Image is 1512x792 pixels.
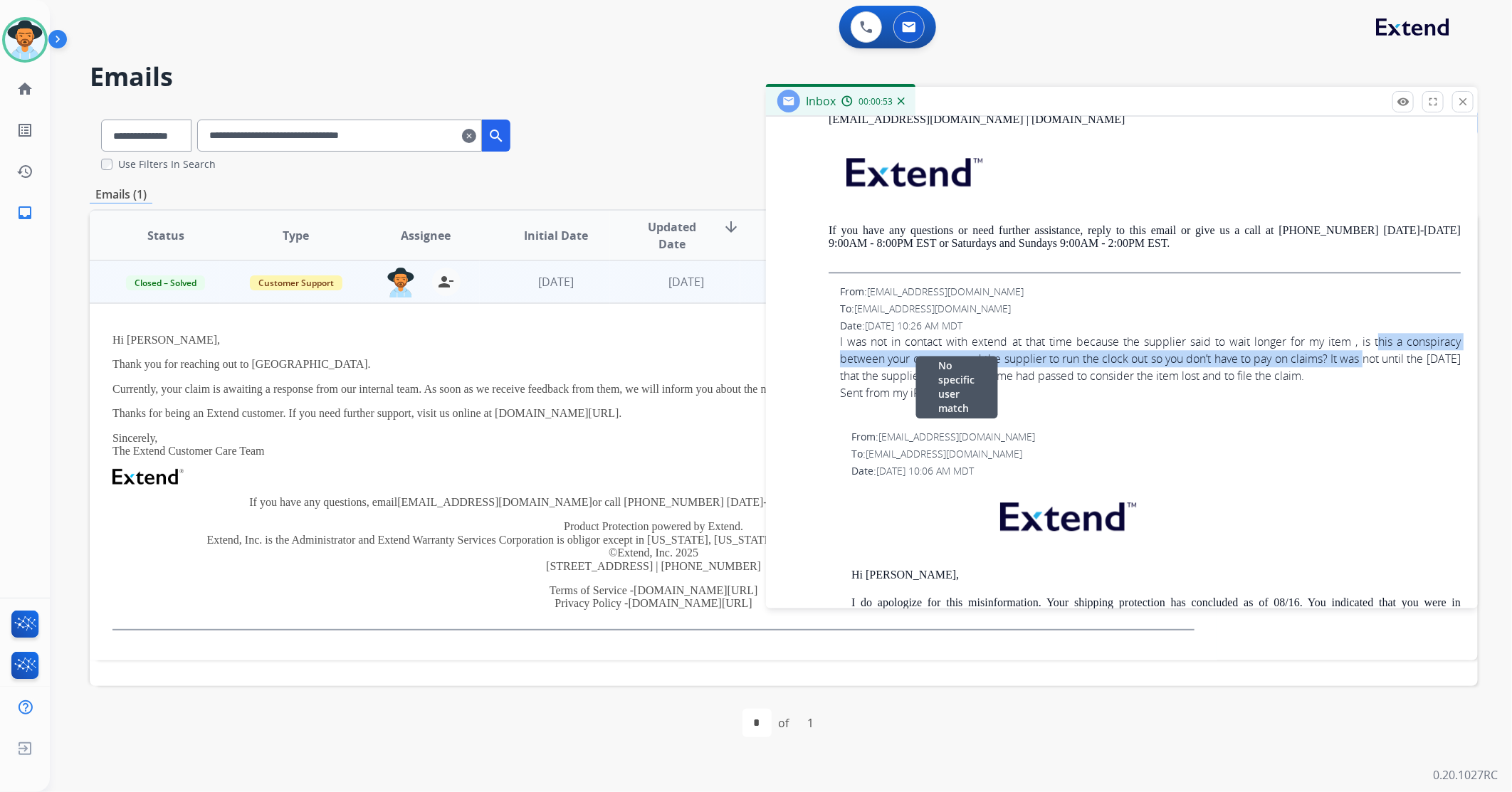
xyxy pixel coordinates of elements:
[668,274,704,290] span: [DATE]
[397,496,592,508] a: [EMAIL_ADDRESS][DOMAIN_NAME]
[866,447,1022,460] span: [EMAIL_ADDRESS][DOMAIN_NAME]
[147,227,184,244] span: Status
[16,204,33,221] mat-icon: inbox
[126,275,205,290] span: Closed – Solved
[865,319,962,332] span: [DATE] 10:26 AM MDT
[112,334,1195,347] p: Hi [PERSON_NAME],
[462,127,476,144] mat-icon: clear
[629,597,752,609] a: [DOMAIN_NAME][URL]
[118,157,216,171] label: Use Filters In Search
[112,407,1195,420] p: Thanks for being an Extend customer. If you need further support, visit us online at [DOMAIN_NAME...
[488,127,505,144] mat-icon: search
[524,227,588,244] span: Initial Date
[250,275,342,290] span: Customer Support
[90,63,1478,91] h2: Emails
[840,302,1461,316] div: To:
[982,485,1150,542] img: extend.png
[90,186,152,204] p: Emails (1)
[112,469,184,485] img: Extend Logo
[112,383,1195,396] p: Currently, your claim is awaiting a response from our internal team. As soon as we receive feedba...
[112,496,1195,509] p: If you have any questions, email or call [PHONE_NUMBER] [DATE]-[DATE], 9am-8pm EST and [DATE] & [...
[401,227,451,244] span: Assignee
[633,218,711,253] span: Updated Date
[779,714,789,732] div: of
[5,20,45,60] img: avatar
[806,93,836,109] span: Inbox
[634,584,757,596] a: [DOMAIN_NAME][URL]
[283,227,309,244] span: Type
[1427,95,1439,108] mat-icon: fullscreen
[112,520,1195,573] p: Product Protection powered by Extend. Extend, Inc. is the Administrator and Extend Warranty Servi...
[1456,95,1469,108] mat-icon: close
[840,285,1461,299] div: From:
[829,141,997,197] img: extend.png
[840,319,1461,333] div: Date:
[1433,766,1498,783] p: 0.20.1027RC
[16,80,33,97] mat-icon: home
[840,384,1461,401] div: Sent from my iPhone
[840,333,1461,418] span: I was not in contact with extend at that time because the supplier said to wait longer for my ite...
[438,273,455,290] mat-icon: person_remove
[112,432,1195,458] p: Sincerely, The Extend Customer Care Team
[851,447,1461,461] div: To:
[916,356,998,418] span: No specific user match
[878,430,1035,443] span: [EMAIL_ADDRESS][DOMAIN_NAME]
[851,596,1461,623] p: I do apologize for this misinformation. Your shipping protection has concluded as of 08/16. You i...
[16,122,33,139] mat-icon: list_alt
[1397,95,1409,108] mat-icon: remove_red_eye
[859,96,893,107] span: 00:00:53
[829,113,1461,126] p: [EMAIL_ADDRESS][DOMAIN_NAME] | [DOMAIN_NAME]
[854,302,1011,315] span: [EMAIL_ADDRESS][DOMAIN_NAME]
[538,274,574,290] span: [DATE]
[829,224,1461,250] p: If you have any questions or need further assistance, reply to this email or give us a call at [P...
[851,464,1461,478] div: Date:
[851,569,1461,581] p: Hi [PERSON_NAME],
[851,430,1461,444] div: From:
[876,464,974,477] span: [DATE] 10:06 AM MDT
[387,268,415,297] img: agent-avatar
[797,709,826,737] div: 1
[723,218,740,236] mat-icon: arrow_downward
[16,163,33,180] mat-icon: history
[112,358,1195,371] p: Thank you for reaching out to [GEOGRAPHIC_DATA].
[112,584,1195,611] p: Terms of Service - Privacy Policy -
[867,285,1024,298] span: [EMAIL_ADDRESS][DOMAIN_NAME]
